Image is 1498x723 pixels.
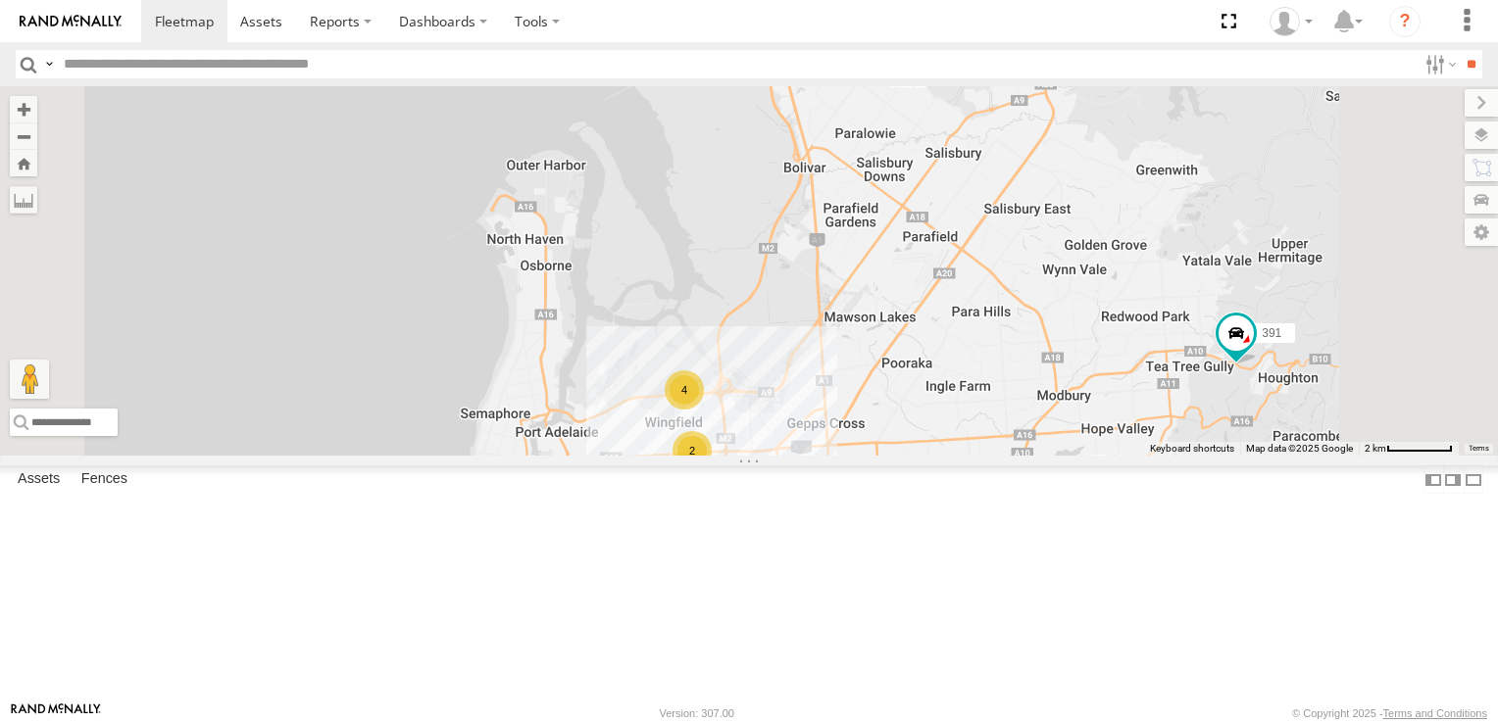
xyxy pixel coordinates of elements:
label: Assets [8,466,70,494]
button: Zoom in [10,96,37,122]
a: Visit our Website [11,703,101,723]
span: Map data ©2025 Google [1246,443,1353,454]
button: Drag Pegman onto the map to open Street View [10,360,49,399]
button: Map Scale: 2 km per 64 pixels [1359,442,1459,456]
div: 4 [665,370,704,410]
a: Terms and Conditions [1383,707,1487,719]
span: 2 km [1365,443,1386,454]
div: Version: 307.00 [660,707,734,719]
label: Map Settings [1465,218,1498,246]
button: Keyboard shortcuts [1150,442,1234,456]
img: rand-logo.svg [20,15,122,28]
i: ? [1389,6,1421,37]
button: Zoom out [10,122,37,150]
label: Search Filter Options [1418,50,1460,78]
label: Fences [72,466,137,494]
div: Frank Cope [1263,7,1320,36]
label: Dock Summary Table to the Left [1423,465,1443,494]
span: 391 [1262,325,1281,339]
div: 2 [673,431,712,470]
label: Measure [10,186,37,214]
a: Terms (opens in new tab) [1469,444,1489,452]
div: © Copyright 2025 - [1292,707,1487,719]
label: Dock Summary Table to the Right [1443,465,1463,494]
label: Search Query [41,50,57,78]
button: Zoom Home [10,150,37,176]
label: Hide Summary Table [1464,465,1483,494]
